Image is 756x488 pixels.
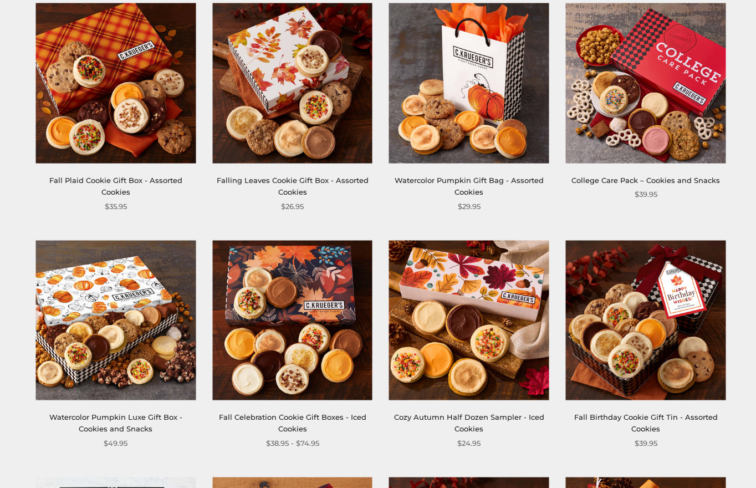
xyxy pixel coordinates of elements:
span: $26.95 [281,201,304,212]
img: Watercolor Pumpkin Luxe Gift Box - Cookies and Snacks [35,240,196,400]
a: Cozy Autumn Half Dozen Sampler - Iced Cookies [394,413,544,433]
span: $39.95 [635,189,657,200]
a: Fall Birthday Cookie Gift Tin - Assorted Cookies [574,413,718,433]
img: College Care Pack – Cookies and Snacks [566,3,726,164]
a: Fall Celebration Cookie Gift Boxes - Iced Cookies [219,413,366,433]
span: $38.95 - $74.95 [266,438,319,449]
iframe: Sign Up via Text for Offers [9,446,115,479]
span: $35.95 [105,201,127,212]
img: Fall Celebration Cookie Gift Boxes - Iced Cookies [212,240,372,400]
img: Watercolor Pumpkin Gift Bag - Assorted Cookies [389,3,549,164]
img: Falling Leaves Cookie Gift Box - Assorted Cookies [212,3,372,164]
img: Fall Plaid Cookie Gift Box - Assorted Cookies [35,3,196,164]
a: Fall Plaid Cookie Gift Box - Assorted Cookies [49,176,182,196]
a: Watercolor Pumpkin Gift Bag - Assorted Cookies [395,176,544,196]
img: Fall Birthday Cookie Gift Tin - Assorted Cookies [566,240,726,400]
img: Cozy Autumn Half Dozen Sampler - Iced Cookies [389,240,549,400]
span: $49.95 [104,438,127,449]
a: Watercolor Pumpkin Luxe Gift Box - Cookies and Snacks [49,413,182,433]
a: Falling Leaves Cookie Gift Box - Assorted Cookies [217,176,369,196]
span: $29.95 [458,201,481,212]
a: College Care Pack – Cookies and Snacks [571,176,720,185]
span: $24.95 [457,438,481,449]
span: $39.95 [635,438,657,449]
